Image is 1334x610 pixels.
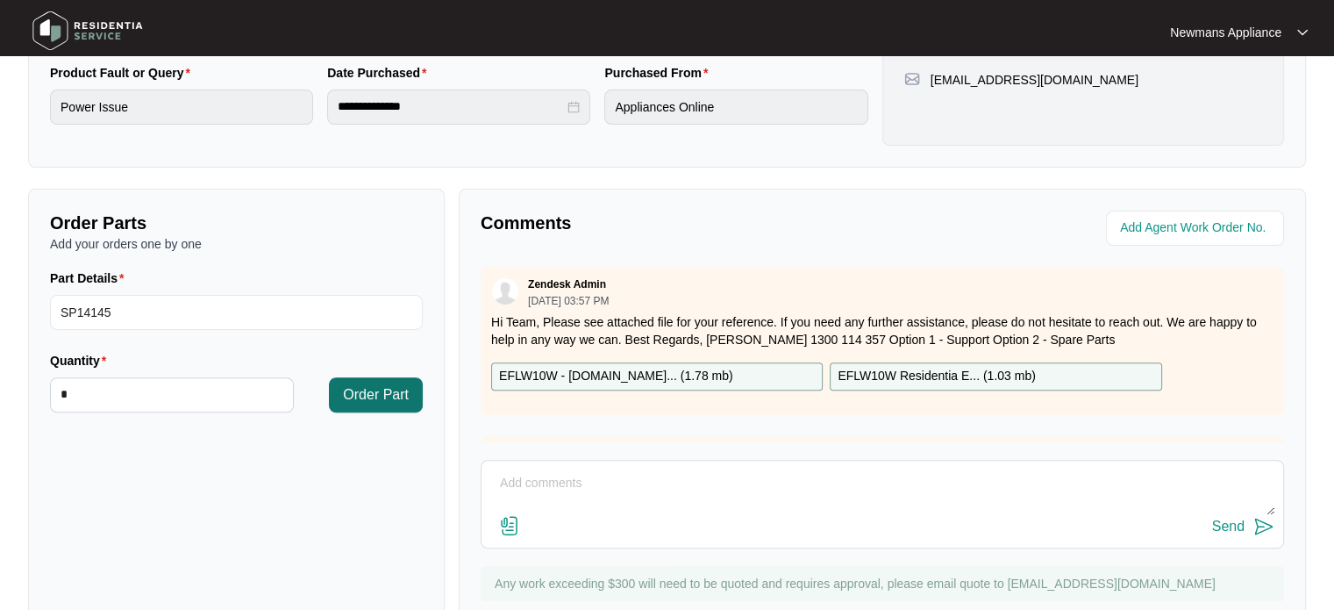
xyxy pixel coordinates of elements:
[343,384,409,405] span: Order Part
[50,352,113,370] label: Quantity
[481,211,870,235] p: Comments
[50,211,423,235] p: Order Parts
[50,295,423,330] input: Part Details
[327,64,433,82] label: Date Purchased
[50,64,197,82] label: Product Fault or Query
[528,296,609,306] p: [DATE] 03:57 PM
[50,269,132,287] label: Part Details
[495,575,1275,592] p: Any work exceeding $300 will need to be quoted and requires approval, please email quote to [EMAI...
[1297,28,1308,37] img: dropdown arrow
[1120,218,1273,239] input: Add Agent Work Order No.
[904,71,920,87] img: map-pin
[1253,516,1274,537] img: send-icon.svg
[1170,24,1281,41] p: Newmans Appliance
[1212,515,1274,539] button: Send
[1212,519,1245,535] div: Send
[604,64,715,82] label: Purchased From
[499,515,520,536] img: file-attachment-doc.svg
[26,4,149,57] img: residentia service logo
[51,378,293,412] input: Quantity
[492,278,518,305] img: user.svg
[838,367,1035,386] p: EFLW10W Residentia E... ( 1.03 mb )
[338,97,564,116] input: Date Purchased
[50,235,423,253] p: Add your orders one by one
[499,367,733,386] p: EFLW10W - [DOMAIN_NAME]... ( 1.78 mb )
[528,277,606,291] p: Zendesk Admin
[931,71,1138,89] p: [EMAIL_ADDRESS][DOMAIN_NAME]
[491,313,1273,348] p: Hi Team, Please see attached file for your reference. If you need any further assistance, please ...
[604,90,867,125] input: Purchased From
[50,90,313,125] input: Product Fault or Query
[329,377,423,413] button: Order Part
